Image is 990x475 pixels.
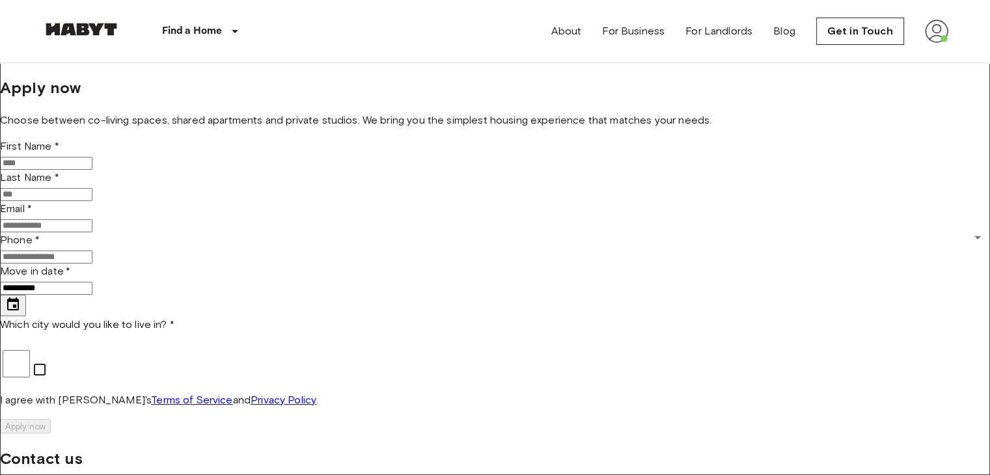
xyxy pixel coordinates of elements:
[925,20,948,43] img: avatar
[251,394,316,406] a: Privacy Policy
[162,23,223,39] p: Find a Home
[685,23,752,39] a: For Landlords
[773,23,795,39] a: Blog
[151,394,232,406] a: Terms of Service
[551,23,582,39] a: About
[602,23,665,39] a: For Business
[3,350,30,377] input: I agree with [PERSON_NAME]'sTerms of ServiceandPrivacy Policy
[42,23,120,36] img: Habyt
[816,18,904,45] a: Get in Touch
